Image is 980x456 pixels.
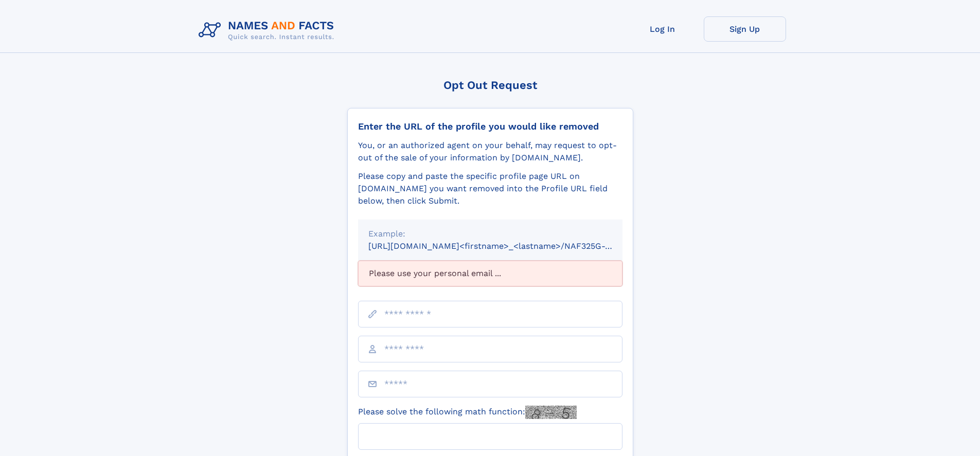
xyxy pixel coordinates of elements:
div: Example: [368,228,612,240]
a: Sign Up [704,16,786,42]
a: Log In [621,16,704,42]
small: [URL][DOMAIN_NAME]<firstname>_<lastname>/NAF325G-xxxxxxxx [368,241,642,251]
div: You, or an authorized agent on your behalf, may request to opt-out of the sale of your informatio... [358,139,622,164]
label: Please solve the following math function: [358,406,577,419]
div: Please copy and paste the specific profile page URL on [DOMAIN_NAME] you want removed into the Pr... [358,170,622,207]
div: Please use your personal email ... [358,261,622,286]
div: Opt Out Request [347,79,633,92]
img: Logo Names and Facts [194,16,343,44]
div: Enter the URL of the profile you would like removed [358,121,622,132]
